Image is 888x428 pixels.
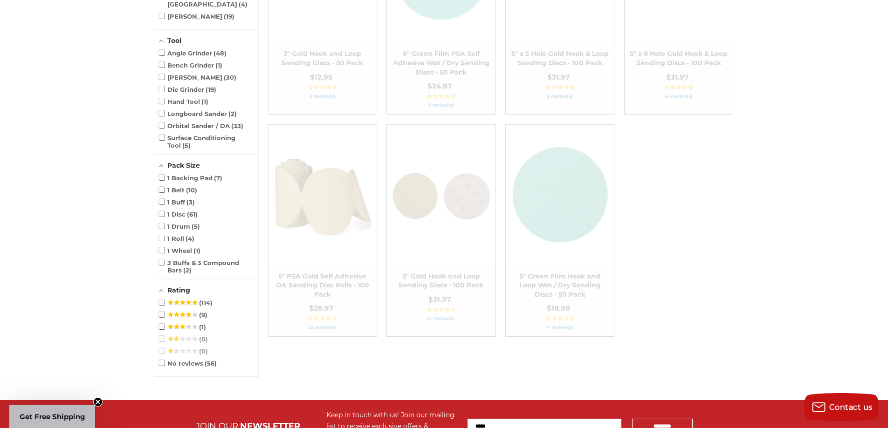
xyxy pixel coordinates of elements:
[167,161,200,170] span: Pack Size
[159,235,195,242] span: 1 Roll
[199,323,206,331] span: 1
[167,335,198,343] span: ★★★★★
[167,286,190,294] span: Rating
[206,86,216,93] span: 19
[159,186,198,194] span: 1 Belt
[215,61,222,69] span: 1
[9,405,95,428] div: Get Free ShippingClose teaser
[159,110,237,117] span: Longboard Sander
[159,134,254,149] span: Surface Conditioning Tool
[159,74,237,81] span: [PERSON_NAME]
[829,403,873,412] span: Contact us
[231,122,243,129] span: 33
[214,174,222,182] span: 7
[159,211,198,218] span: 1 Disc
[159,360,217,367] span: No reviews
[159,13,235,20] span: [PERSON_NAME]
[186,186,197,194] span: 10
[224,13,234,20] span: 19
[213,49,227,57] span: 48
[20,412,85,421] span: Get Free Shipping
[167,323,198,331] span: ★★★★★
[201,98,208,105] span: 1
[205,360,217,367] span: 56
[224,74,236,81] span: 30
[159,122,244,129] span: Orbital Sander / DA
[159,49,227,57] span: Angle Grinder
[804,393,879,421] button: Contact us
[167,347,198,355] span: ★★★★★
[192,223,200,230] span: 5
[199,311,207,319] span: 9
[199,299,213,306] span: 114
[159,174,223,182] span: 1 Backing Pad
[186,235,194,242] span: 4
[186,198,195,206] span: 3
[187,211,198,218] span: 61
[183,266,192,274] span: 2
[193,247,200,254] span: 1
[199,347,208,355] span: 0
[239,0,248,8] span: 4
[167,299,198,306] span: ★★★★★
[159,247,201,254] span: 1 Wheel
[199,335,208,343] span: 0
[159,86,217,93] span: Die Grinder
[159,98,209,105] span: Hand Tool
[167,36,181,45] span: Tool
[228,110,237,117] span: 2
[167,311,198,319] span: ★★★★★
[159,259,254,274] span: 3 Buffs & 3 Compound Bars
[159,223,200,230] span: 1 Drum
[182,142,191,149] span: 5
[159,61,223,69] span: Bench Grinder
[159,198,195,206] span: 1 Buff
[93,397,103,407] button: Close teaser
